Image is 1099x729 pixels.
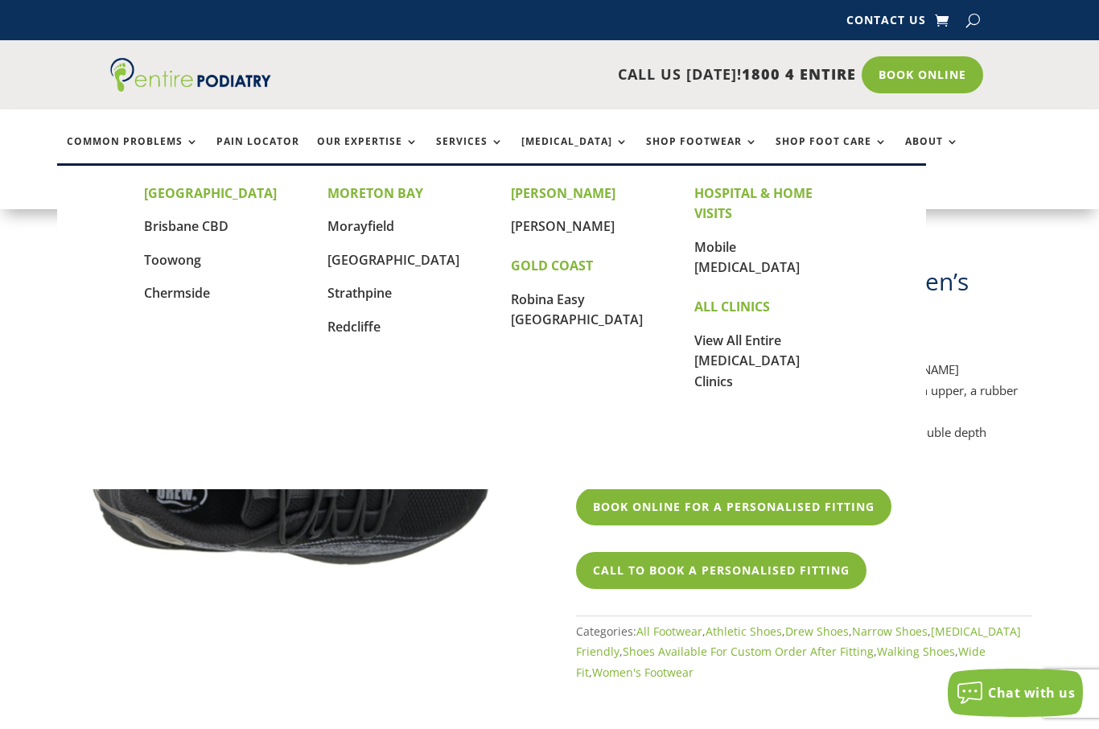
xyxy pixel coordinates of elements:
img: logo (1) [110,58,271,92]
a: Brisbane CBD [144,217,228,235]
strong: [PERSON_NAME] [511,184,615,202]
a: Shop Footwear [646,136,758,171]
a: All Footwear [636,624,702,639]
strong: HOSPITAL & HOME VISITS [694,184,813,223]
a: Call To Book A Personalised Fitting [576,552,866,589]
a: Athletic Shoes [706,624,782,639]
strong: ALL CLINICS [694,298,770,315]
a: Toowong [144,251,201,269]
a: Our Expertise [317,136,418,171]
span: 1800 4 ENTIRE [742,64,856,84]
a: Book Online [862,56,983,93]
a: Chermside [144,284,210,302]
span: Categories: , , , , , , , , [576,624,1021,680]
a: [MEDICAL_DATA] [521,136,628,171]
a: Common Problems [67,136,199,171]
a: Redcliffe [327,318,381,336]
a: Shop Foot Care [776,136,887,171]
a: Book Online For A Personalised Fitting [576,488,891,525]
a: Narrow Shoes [852,624,928,639]
a: [GEOGRAPHIC_DATA] [327,251,459,269]
a: Mobile [MEDICAL_DATA] [694,238,800,277]
a: Shoes Available For Custom Order After Fitting [623,644,874,659]
a: Walking Shoes [877,644,955,659]
p: CALL US [DATE]! [310,64,856,85]
a: Wide Fit [576,644,986,680]
a: Drew Shoes [785,624,849,639]
strong: MORETON BAY [327,184,423,202]
a: Morayfield [327,217,394,235]
strong: GOLD COAST [511,257,593,274]
a: Robina Easy [GEOGRAPHIC_DATA] [511,290,643,329]
a: Services [436,136,504,171]
button: Chat with us [948,669,1083,717]
a: View All Entire [MEDICAL_DATA] Clinics [694,332,800,390]
a: Women's Footwear [592,665,694,680]
a: Entire Podiatry [110,79,271,95]
a: Pain Locator [216,136,299,171]
a: About [905,136,959,171]
a: Strathpine [327,284,392,302]
span: Chat with us [988,684,1075,702]
a: Contact Us [846,14,926,32]
strong: [GEOGRAPHIC_DATA] [144,184,277,202]
a: [PERSON_NAME] [511,217,615,235]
